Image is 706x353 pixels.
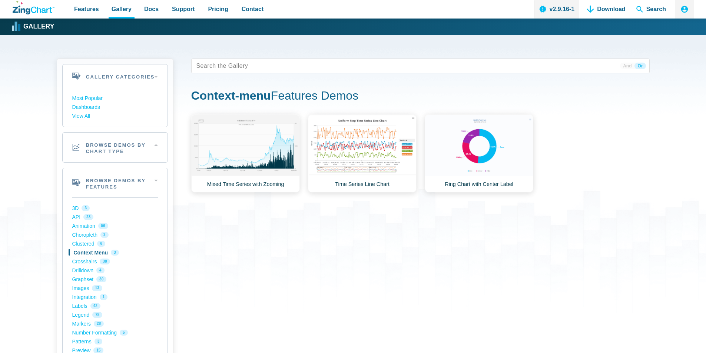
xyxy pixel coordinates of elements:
a: Dashboards [72,103,158,112]
strong: Context-menu [191,89,271,102]
a: Mixed Time Series with Zooming [191,114,300,193]
span: Or [634,63,646,69]
a: View All [72,112,158,121]
span: Gallery [112,4,132,14]
span: And [620,63,634,69]
span: Docs [144,4,159,14]
a: Most Popular [72,94,158,103]
h2: Browse Demos By Chart Type [63,133,168,162]
span: Features [74,4,99,14]
a: Ring Chart with Center Label [425,114,533,193]
h2: Gallery Categories [63,64,168,88]
a: Gallery [13,21,54,32]
h2: Browse Demos By Features [63,168,168,198]
strong: Gallery [23,23,54,30]
a: Time Series Line Chart [308,114,417,193]
h1: Features Demos [191,88,650,105]
span: Pricing [208,4,228,14]
span: Contact [242,4,264,14]
span: Support [172,4,195,14]
a: ZingChart Logo. Click to return to the homepage [13,1,54,14]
